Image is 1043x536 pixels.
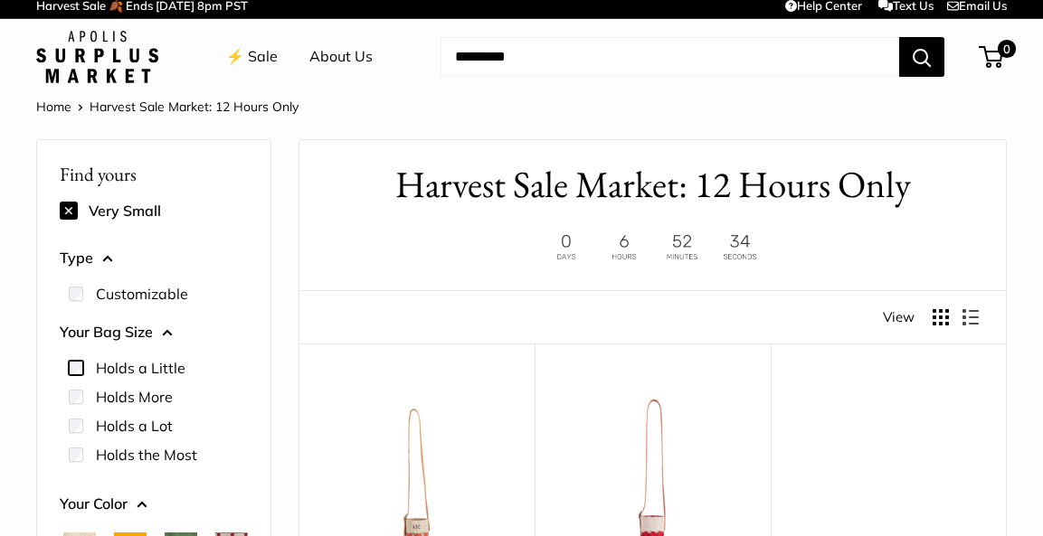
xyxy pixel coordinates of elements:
label: Holds the Most [96,444,197,465]
a: Home [36,99,71,115]
button: Search [899,37,944,77]
button: Display products as grid [933,309,949,325]
label: Customizable [96,283,188,305]
button: Display products as list [962,309,979,325]
span: Harvest Sale Market: 12 Hours Only [90,99,299,115]
button: Type [60,245,248,272]
nav: Breadcrumb [36,95,299,118]
label: Holds More [96,386,173,408]
h1: Harvest Sale Market: 12 Hours Only [327,158,979,212]
label: Holds a Lot [96,415,173,437]
a: 0 [981,46,1003,68]
a: ⚡️ Sale [226,43,278,71]
span: View [883,305,915,330]
input: Search... [441,37,899,77]
p: Find yours [60,156,248,192]
div: Very Small [60,196,248,225]
button: Your Color [60,491,248,518]
span: 0 [998,40,1016,58]
a: About Us [309,43,373,71]
label: Holds a Little [96,357,185,379]
img: Apolis: Surplus Market [36,31,158,83]
button: Your Bag Size [60,319,248,346]
img: 12 hours only. Ends at 8pm [540,230,766,265]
